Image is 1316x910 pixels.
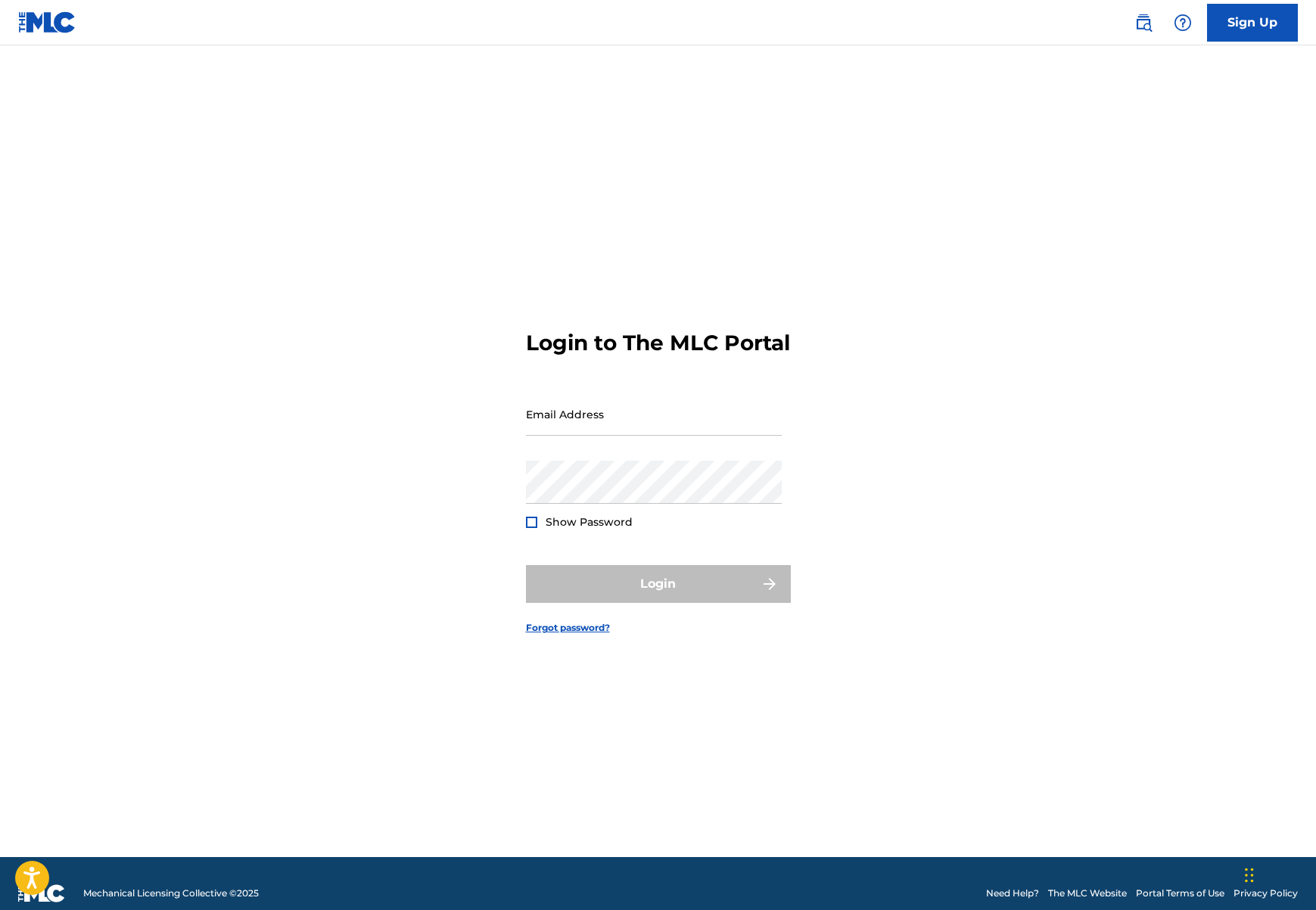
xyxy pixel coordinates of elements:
[18,11,76,33] img: MLC Logo
[526,330,790,356] h3: Login to The MLC Portal
[1134,14,1153,32] img: search
[1048,887,1127,900] a: The MLC Website
[1128,8,1159,38] a: Public Search
[1136,887,1224,900] a: Portal Terms of Use
[1240,837,1316,910] div: Виджет чата
[1174,14,1192,32] img: help
[1207,4,1298,42] a: Sign Up
[1240,837,1316,910] iframe: Chat Widget
[526,621,610,635] a: Forgot password?
[1168,8,1198,38] div: Help
[1234,887,1298,900] a: Privacy Policy
[546,515,633,529] span: Show Password
[18,884,65,902] img: logo
[83,887,259,900] span: Mechanical Licensing Collective © 2025
[986,887,1039,900] a: Need Help?
[1245,853,1254,898] div: Перетащить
